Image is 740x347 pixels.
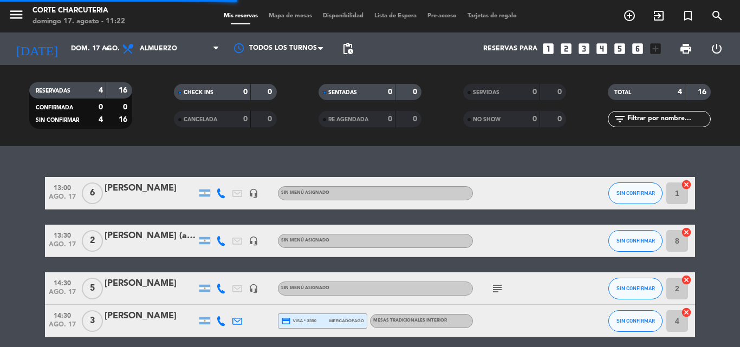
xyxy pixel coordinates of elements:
span: TOTAL [614,90,631,95]
span: SERVIDAS [473,90,499,95]
span: Sin menú asignado [281,238,329,243]
button: menu [8,6,24,27]
span: Mis reservas [218,13,263,19]
span: Tarjetas de regalo [462,13,522,19]
span: SIN CONFIRMAR [616,285,655,291]
strong: 0 [557,88,564,96]
strong: 0 [243,115,248,123]
strong: 16 [698,88,709,96]
i: credit_card [281,316,291,326]
span: print [679,42,692,55]
i: looks_3 [577,42,591,56]
span: 14:30 [49,309,76,321]
i: headset_mic [249,236,258,246]
span: Mapa de mesas [263,13,317,19]
i: headset_mic [249,284,258,293]
span: Lista de Espera [369,13,422,19]
i: arrow_drop_down [101,42,114,55]
span: SIN CONFIRMAR [616,318,655,324]
strong: 0 [268,88,274,96]
i: power_settings_new [710,42,723,55]
i: looks_one [541,42,555,56]
span: 5 [82,278,103,299]
span: 3 [82,310,103,332]
span: visa * 3550 [281,316,316,326]
strong: 0 [533,88,537,96]
span: SIN CONFIRMAR [616,238,655,244]
i: subject [491,282,504,295]
i: cancel [681,274,692,285]
i: headset_mic [249,188,258,198]
strong: 0 [99,103,103,111]
i: add_circle_outline [623,9,636,22]
div: [PERSON_NAME] [105,277,197,291]
span: SIN CONFIRMAR [36,117,79,123]
strong: 16 [119,116,129,123]
div: Corte Charcuteria [33,5,125,16]
span: NO SHOW [473,117,501,122]
strong: 0 [413,115,419,123]
i: turned_in_not [681,9,694,22]
span: ago. 17 [49,289,76,301]
span: 14:30 [49,276,76,289]
strong: 0 [413,88,419,96]
span: Disponibilidad [317,13,369,19]
i: filter_list [613,113,626,126]
i: add_box [648,42,663,56]
span: 2 [82,230,103,252]
button: SIN CONFIRMAR [608,230,663,252]
div: domingo 17. agosto - 11:22 [33,16,125,27]
span: Sin menú asignado [281,286,329,290]
strong: 0 [123,103,129,111]
strong: 0 [557,115,564,123]
span: Pre-acceso [422,13,462,19]
i: looks_4 [595,42,609,56]
span: SENTADAS [328,90,357,95]
span: 13:30 [49,228,76,241]
i: looks_two [559,42,573,56]
span: Sin menú asignado [281,191,329,195]
button: SIN CONFIRMAR [608,278,663,299]
i: cancel [681,227,692,238]
i: looks_6 [631,42,645,56]
i: cancel [681,307,692,318]
span: RE AGENDADA [328,117,368,122]
div: LOG OUT [701,32,732,65]
span: CANCELADA [184,117,217,122]
strong: 4 [99,116,103,123]
span: MESAS TRADICIONALES INTERIOR [373,318,447,323]
div: [PERSON_NAME] (amigo [PERSON_NAME]) [105,229,197,243]
span: pending_actions [341,42,354,55]
span: Almuerzo [140,45,177,53]
span: 13:00 [49,181,76,193]
span: ago. 17 [49,241,76,253]
strong: 0 [533,115,537,123]
span: CHECK INS [184,90,213,95]
input: Filtrar por nombre... [626,113,710,125]
strong: 0 [388,88,392,96]
div: [PERSON_NAME] [105,181,197,195]
strong: 4 [99,87,103,94]
i: search [711,9,724,22]
i: menu [8,6,24,23]
span: SIN CONFIRMAR [616,190,655,196]
i: looks_5 [613,42,627,56]
span: 6 [82,182,103,204]
span: Reservas para [483,45,537,53]
div: [PERSON_NAME] [105,309,197,323]
i: cancel [681,179,692,190]
span: RESERVADAS [36,88,70,94]
span: CONFIRMADA [36,105,73,110]
strong: 0 [243,88,248,96]
strong: 16 [119,87,129,94]
i: exit_to_app [652,9,665,22]
span: ago. 17 [49,321,76,333]
button: SIN CONFIRMAR [608,182,663,204]
span: mercadopago [329,317,364,324]
i: [DATE] [8,37,66,61]
strong: 0 [268,115,274,123]
span: ago. 17 [49,193,76,206]
strong: 0 [388,115,392,123]
strong: 4 [678,88,682,96]
button: SIN CONFIRMAR [608,310,663,332]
